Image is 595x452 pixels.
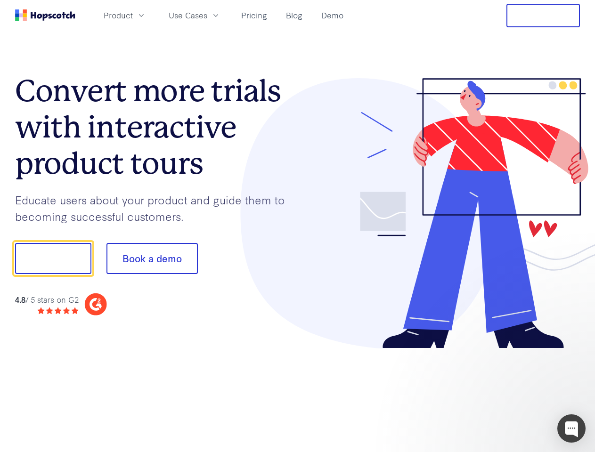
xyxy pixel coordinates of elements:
span: Use Cases [169,9,207,21]
p: Educate users about your product and guide them to becoming successful customers. [15,192,298,224]
a: Pricing [237,8,271,23]
a: Blog [282,8,306,23]
div: / 5 stars on G2 [15,294,79,306]
a: Demo [318,8,347,23]
a: Home [15,9,75,21]
button: Free Trial [506,4,580,27]
button: Product [98,8,152,23]
button: Show me! [15,243,91,274]
span: Product [104,9,133,21]
h1: Convert more trials with interactive product tours [15,73,298,181]
button: Book a demo [106,243,198,274]
button: Use Cases [163,8,226,23]
strong: 4.8 [15,294,25,305]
